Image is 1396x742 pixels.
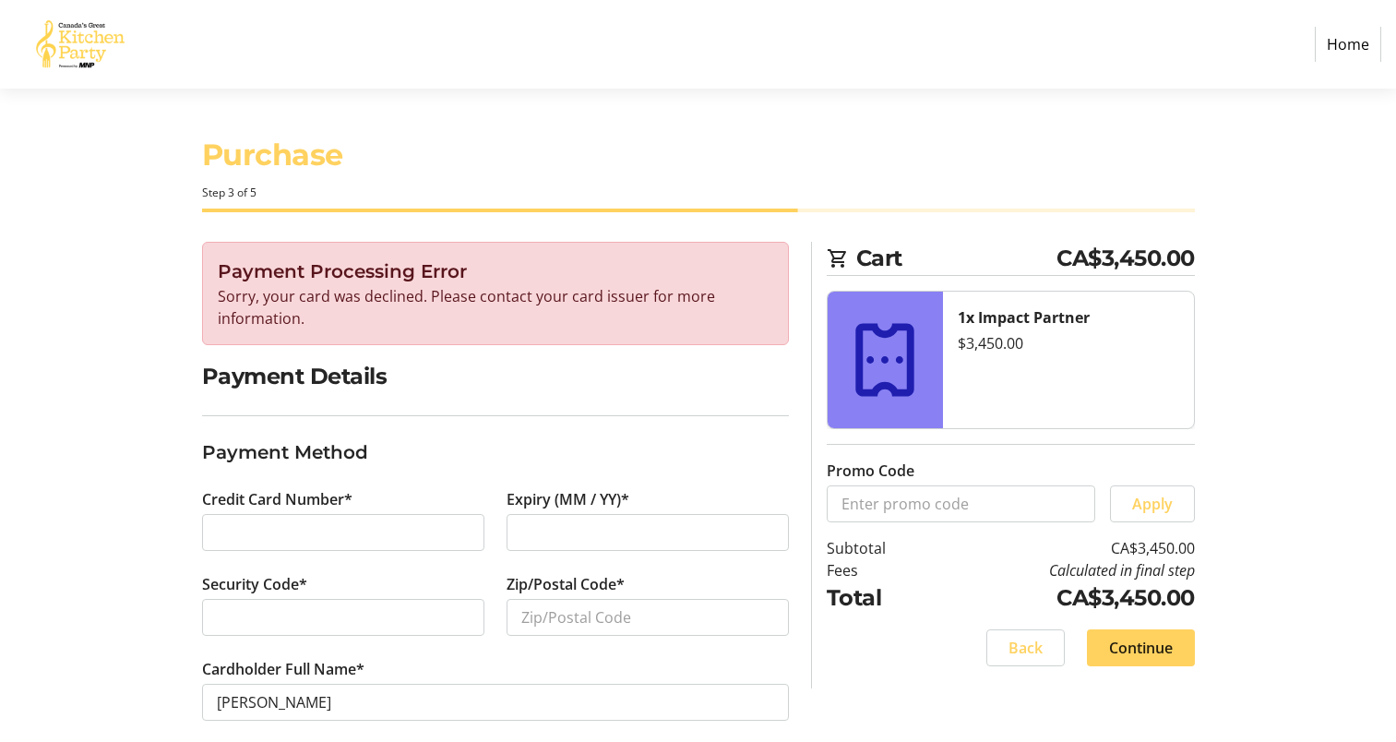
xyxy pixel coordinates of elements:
[827,559,933,581] td: Fees
[1056,242,1195,275] span: CA$3,450.00
[15,7,146,81] img: Canada’s Great Kitchen Party's Logo
[507,573,625,595] label: Zip/Postal Code*
[1110,485,1195,522] button: Apply
[202,658,364,680] label: Cardholder Full Name*
[1087,629,1195,666] button: Continue
[217,606,470,628] iframe: Secure CVC input frame
[827,460,914,482] label: Promo Code
[202,133,1195,177] h1: Purchase
[507,599,789,636] input: Zip/Postal Code
[1109,637,1173,659] span: Continue
[202,684,789,721] input: Card Holder Name
[218,257,773,285] h3: Payment Processing Error
[933,559,1195,581] td: Calculated in final step
[202,438,789,466] h3: Payment Method
[202,488,352,510] label: Credit Card Number*
[958,332,1179,354] div: $3,450.00
[827,485,1095,522] input: Enter promo code
[933,537,1195,559] td: CA$3,450.00
[507,488,629,510] label: Expiry (MM / YY)*
[986,629,1065,666] button: Back
[827,537,933,559] td: Subtotal
[856,242,1057,275] span: Cart
[217,521,470,544] iframe: Secure card number input frame
[933,581,1195,615] td: CA$3,450.00
[521,521,774,544] iframe: Secure expiration date input frame
[202,360,789,393] h2: Payment Details
[1315,27,1381,62] a: Home
[218,285,773,329] p: Sorry, your card was declined. Please contact your card issuer for more information.
[958,307,1090,328] strong: 1x Impact Partner
[202,573,307,595] label: Security Code*
[1008,637,1043,659] span: Back
[827,581,933,615] td: Total
[202,185,1195,201] div: Step 3 of 5
[1132,493,1173,515] span: Apply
